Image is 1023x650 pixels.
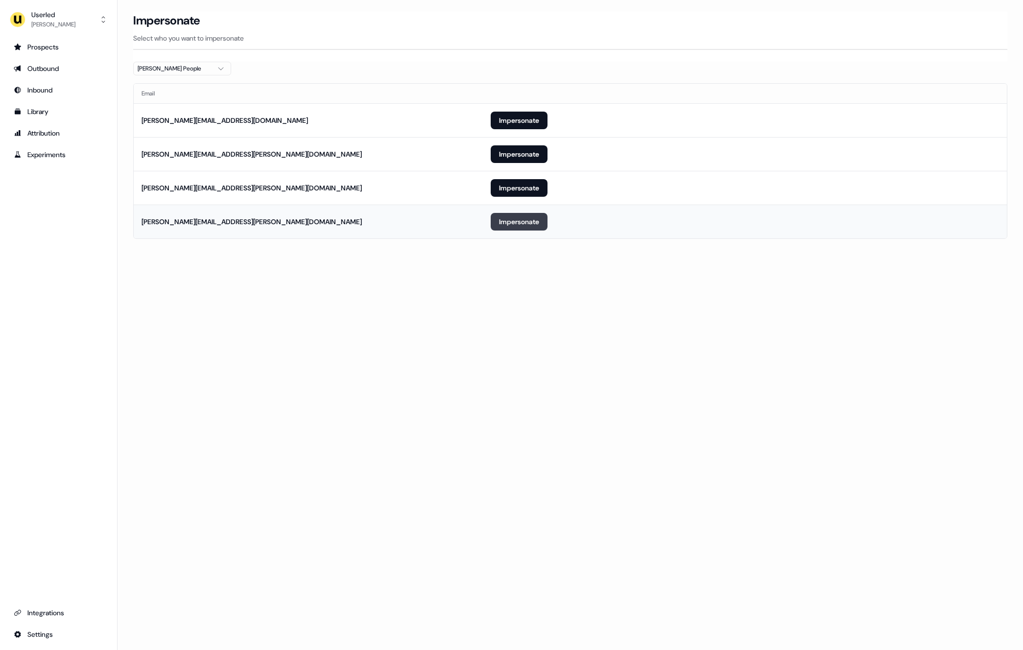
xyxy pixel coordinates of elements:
a: Go to outbound experience [8,61,109,76]
div: [PERSON_NAME] People [138,64,211,73]
div: Library [14,107,103,116]
div: [PERSON_NAME][EMAIL_ADDRESS][PERSON_NAME][DOMAIN_NAME] [142,149,362,159]
div: Settings [14,629,103,639]
a: Go to attribution [8,125,109,141]
div: Prospects [14,42,103,52]
div: Inbound [14,85,103,95]
div: Experiments [14,150,103,160]
div: [PERSON_NAME][EMAIL_ADDRESS][DOMAIN_NAME] [142,116,308,125]
div: [PERSON_NAME] [31,20,75,29]
a: Go to experiments [8,147,109,162]
button: Impersonate [491,112,547,129]
div: Attribution [14,128,103,138]
div: Integrations [14,608,103,618]
th: Email [134,84,483,103]
p: Select who you want to impersonate [133,33,1007,43]
div: [PERSON_NAME][EMAIL_ADDRESS][PERSON_NAME][DOMAIN_NAME] [142,217,362,227]
a: Go to prospects [8,39,109,55]
a: Go to integrations [8,605,109,621]
a: Go to integrations [8,627,109,642]
button: Userled[PERSON_NAME] [8,8,109,31]
button: Impersonate [491,213,547,231]
h3: Impersonate [133,13,200,28]
button: [PERSON_NAME] People [133,62,231,75]
button: Impersonate [491,145,547,163]
a: Go to Inbound [8,82,109,98]
div: [PERSON_NAME][EMAIL_ADDRESS][PERSON_NAME][DOMAIN_NAME] [142,183,362,193]
a: Go to templates [8,104,109,119]
div: Outbound [14,64,103,73]
div: Userled [31,10,75,20]
button: Impersonate [491,179,547,197]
